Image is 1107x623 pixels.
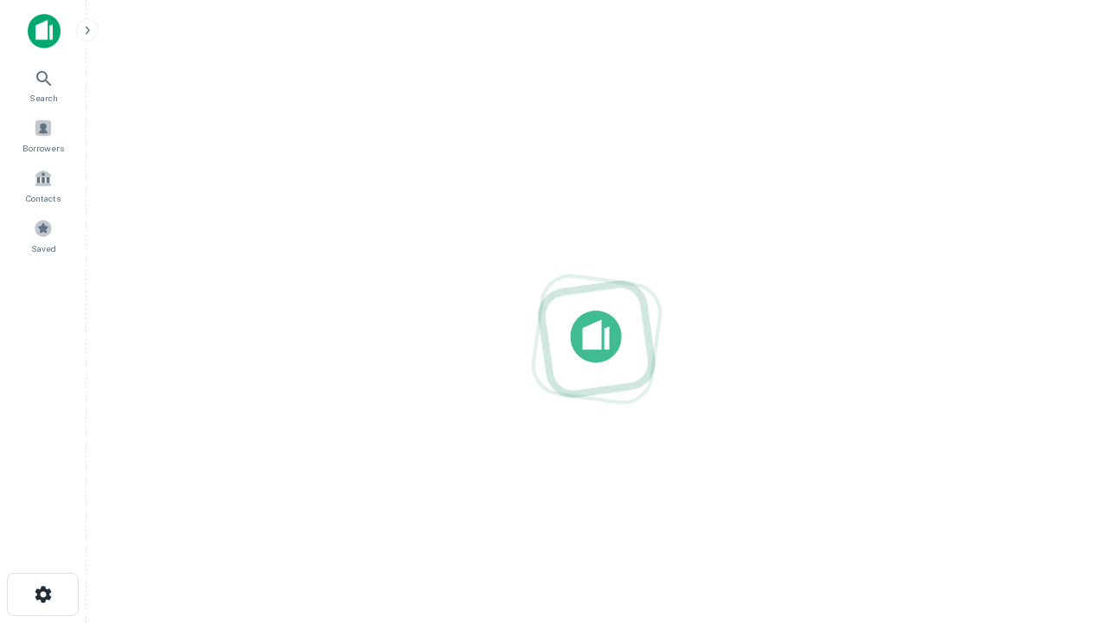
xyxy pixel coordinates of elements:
a: Contacts [5,162,81,209]
a: Search [5,61,81,108]
iframe: Chat Widget [1021,429,1107,512]
span: Search [29,91,58,105]
span: Saved [31,241,56,255]
a: Borrowers [5,112,81,158]
a: Saved [5,212,81,259]
img: capitalize-icon.png [28,14,61,48]
span: Contacts [26,191,61,205]
span: Borrowers [22,141,64,155]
